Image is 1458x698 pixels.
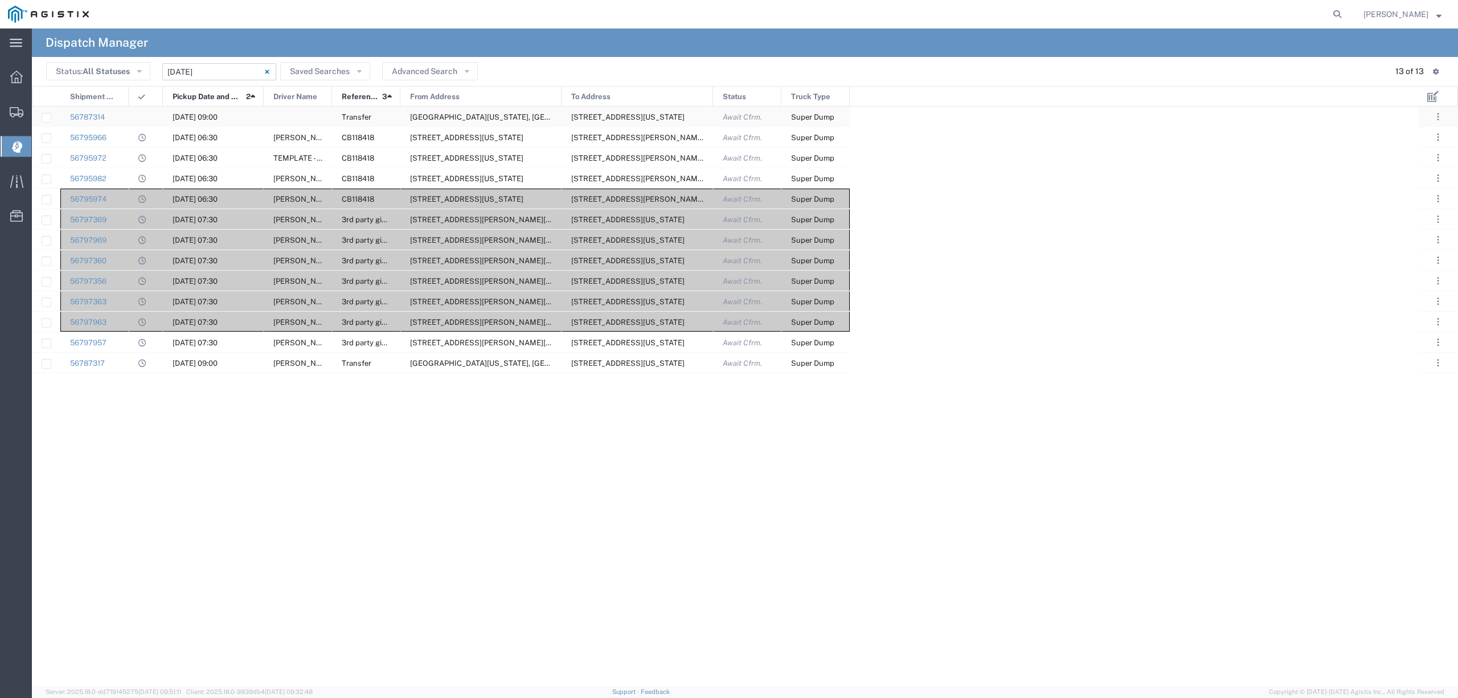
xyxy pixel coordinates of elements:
span: . . . [1437,233,1439,247]
button: Advanced Search [382,62,478,80]
span: CB118418 [342,154,374,162]
span: 1050 North Court St, Redding, California, 96001, United States [410,133,523,142]
span: 09/12/2025, 06:30 [173,174,218,183]
span: 1050 North Court St, Redding, California, 96001, United States [410,174,523,183]
span: Await Cfrm. [723,154,762,162]
button: ... [1430,211,1446,227]
span: [DATE] 09:51:11 [138,688,181,695]
span: Gene Scarbrough [273,338,335,347]
span: . . . [1437,356,1439,370]
span: Super Dump [791,256,834,265]
span: Super Dump [791,195,834,203]
span: 3rd party giveaway [342,338,407,347]
span: Await Cfrm. [723,338,762,347]
h4: Dispatch Manager [46,28,148,57]
button: ... [1430,129,1446,145]
span: Transfer [342,359,371,368]
span: . . . [1437,274,1439,288]
span: 5555 Florin-Perkins Rd, Sacramento, California, 95826, United States [410,256,585,265]
span: Super Dump [791,154,834,162]
span: Super Dump [791,236,834,244]
span: Await Cfrm. [723,318,762,326]
span: 10576 Wilton Rd, Elk Grove, California, United States [571,236,685,244]
button: ... [1430,150,1446,166]
a: 56797356 [70,277,107,285]
span: 2 [246,87,251,107]
span: Copyright © [DATE]-[DATE] Agistix Inc., All Rights Reserved [1269,687,1444,697]
span: 10576 Wilton Rd, Elk Grove, California, United States [571,318,685,326]
span: . . . [1437,151,1439,165]
a: 56795974 [70,195,107,203]
a: 56797363 [70,297,107,306]
span: Clinton Ave & Locan Ave, Fresno, California, 93619, United States [410,359,609,368]
span: . . . [1437,254,1439,267]
span: 3rd party giveaway [342,256,407,265]
span: 10576 Wilton Rd, Elk Grove, California, United States [571,215,685,224]
button: Status:All Statuses [46,62,150,80]
span: 10576 Wilton Rd, Elk Grove, California, United States [571,297,685,306]
span: Await Cfrm. [723,256,762,265]
span: Await Cfrm. [723,113,762,121]
span: Danelle Schlinger [273,133,335,142]
span: Andy Guyton [273,297,335,306]
span: 09/12/2025, 07:30 [173,318,218,326]
span: Shipment No. [70,87,116,107]
a: Feedback [641,688,670,695]
span: Kashmira Singh Atwal [273,215,335,224]
button: [PERSON_NAME] [1363,7,1442,21]
a: 56797957 [70,338,107,347]
span: 09/12/2025, 09:00 [173,359,218,368]
span: TEMPLATE - NO ASSIGN [273,154,359,162]
span: Lorretta Ayala [1363,8,1428,21]
span: Await Cfrm. [723,359,762,368]
span: Super Dump [791,297,834,306]
span: Tom Smith [273,174,335,183]
button: ... [1430,232,1446,248]
span: Await Cfrm. [723,133,762,142]
button: ... [1430,273,1446,289]
span: . . . [1437,336,1439,349]
span: 09/12/2025, 07:30 [173,256,218,265]
span: 09/12/2025, 07:30 [173,338,218,347]
span: Aysia Lazo [273,195,335,203]
span: Await Cfrm. [723,174,762,183]
span: [DATE] 09:32:48 [265,688,313,695]
button: ... [1430,314,1446,330]
span: 09/12/2025, 07:30 [173,277,218,285]
span: 1050 North Court St, Redding, California, 96001, United States [410,195,523,203]
span: 1050 North Court St, Redding, California, 96001, United States [410,154,523,162]
button: ... [1430,191,1446,207]
span: Gary Cheema [273,236,335,244]
span: . . . [1437,110,1439,124]
span: . . . [1437,315,1439,329]
span: Clinton Ave & Locan Ave, Fresno, California, 93619, United States [410,113,609,121]
span: 09/12/2025, 07:30 [173,215,218,224]
span: 18703 Cambridge Rd, Anderson, California, 96007, United States [571,195,746,203]
span: . . . [1437,172,1439,185]
a: 56795972 [70,154,107,162]
span: 3rd party giveaway [342,215,407,224]
span: 3rd party giveaway [342,277,407,285]
span: CB118418 [342,174,374,183]
span: To Address [571,87,611,107]
button: ... [1430,334,1446,350]
span: Pickup Date and Time [173,87,242,107]
a: 56797360 [70,256,107,265]
span: 09/12/2025, 09:00 [173,113,218,121]
img: logo [8,6,89,23]
span: Client: 2025.18.0-9839db4 [186,688,313,695]
div: 13 of 13 [1395,66,1424,77]
span: Super Dump [791,133,834,142]
span: Await Cfrm. [723,277,762,285]
a: 56787317 [70,359,105,368]
span: Status [723,87,746,107]
span: Super Dump [791,215,834,224]
button: ... [1430,170,1446,186]
span: Await Cfrm. [723,236,762,244]
span: 5555 Florin-Perkins Rd, Sacramento, California, 95826, United States [410,215,585,224]
span: 5555 Florin-Perkins Rd, Sacramento, California, 95826, United States [410,236,585,244]
span: . . . [1437,130,1439,144]
span: 3 [382,87,387,107]
button: ... [1430,252,1446,268]
span: 09/12/2025, 06:30 [173,133,218,142]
